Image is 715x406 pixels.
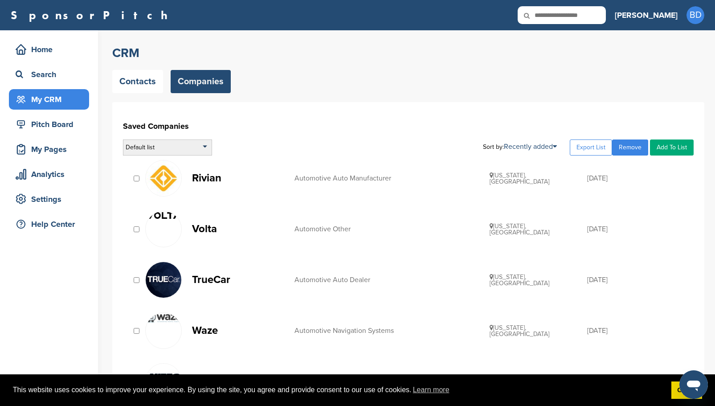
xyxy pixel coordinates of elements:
div: [US_STATE], [GEOGRAPHIC_DATA] [490,223,587,236]
h1: Saved Companies [123,118,694,134]
a: [PERSON_NAME] [615,5,678,25]
span: This website uses cookies to improve your experience. By using the site, you agree and provide co... [13,383,664,397]
img: Data [146,364,181,390]
a: SponsorPitch [11,9,173,21]
div: Home [13,41,89,57]
p: Rivian [192,172,286,184]
div: Automotive Auto Dealer [294,276,490,283]
a: Pitch Board [9,114,89,135]
h3: [PERSON_NAME] [615,9,678,21]
div: [US_STATE], [GEOGRAPHIC_DATA] [490,274,587,287]
a: My Pages [9,139,89,160]
a: Search [9,64,89,85]
a: dismiss cookie message [671,381,702,399]
a: Home [9,39,89,60]
a: Companies [171,70,231,93]
div: Automotive Navigation Systems [294,327,490,334]
a: Help Center [9,214,89,234]
a: Recently added [504,142,557,151]
div: Automotive Auto Manufacturer [294,175,490,182]
p: Volta [192,223,286,234]
p: Waze [192,325,286,336]
a: Volta Volta Automotive Other [US_STATE], [GEOGRAPHIC_DATA] [DATE] [145,211,685,247]
a: Export List [570,139,612,156]
h2: CRM [112,45,704,61]
div: [DATE] [587,327,685,334]
a: My CRM [9,89,89,110]
a: Analytics [9,164,89,185]
div: [DATE] [587,276,685,283]
a: Data Nitto Tire Automotive Tire Manufacturer [US_STATE], [GEOGRAPHIC_DATA] [DATE] [145,363,685,400]
iframe: Button to launch messaging window [679,370,708,399]
div: Sort by: [483,143,557,150]
img: Data [146,262,181,298]
img: Wze290px logo for waze.svg [146,313,181,323]
a: Wze290px logo for waze.svg Waze Automotive Navigation Systems [US_STATE], [GEOGRAPHIC_DATA] [DATE] [145,312,685,349]
div: [US_STATE], [GEOGRAPHIC_DATA] [490,324,587,337]
div: Search [13,66,89,82]
span: BD [686,6,704,24]
a: Settings [9,189,89,209]
a: Ztamkeoe 400x400 Rivian Automotive Auto Manufacturer [US_STATE], [GEOGRAPHIC_DATA] [DATE] [145,160,685,197]
div: My CRM [13,91,89,107]
a: Remove [612,139,648,156]
a: Add To List [650,139,694,156]
div: Settings [13,191,89,207]
a: Data TrueCar Automotive Auto Dealer [US_STATE], [GEOGRAPHIC_DATA] [DATE] [145,262,685,298]
div: Analytics [13,166,89,182]
p: TrueCar [192,274,286,285]
div: My Pages [13,141,89,157]
div: Automotive Other [294,226,490,233]
a: learn more about cookies [412,383,451,397]
div: Pitch Board [13,116,89,132]
div: [US_STATE], [GEOGRAPHIC_DATA] [490,172,587,185]
img: Volta [146,212,181,219]
div: [DATE] [587,175,685,182]
div: Help Center [13,216,89,232]
div: [DATE] [587,226,685,233]
img: Ztamkeoe 400x400 [146,160,181,196]
a: Contacts [112,70,163,93]
div: Default list [123,139,212,156]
